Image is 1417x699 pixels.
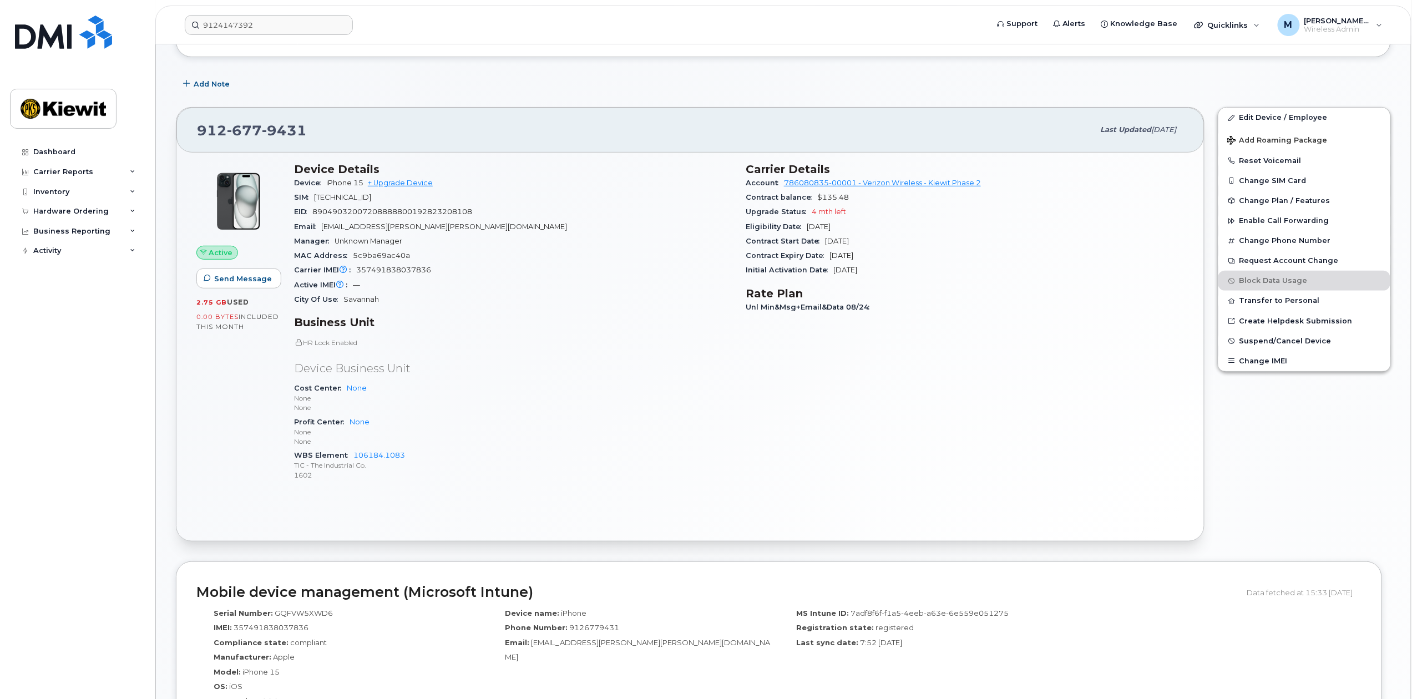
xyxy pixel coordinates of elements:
span: Support [1006,18,1038,29]
span: compliant [290,638,327,647]
span: 912 [197,122,307,139]
span: 9431 [262,122,307,139]
div: Data fetched at 15:33 [DATE] [1247,582,1362,603]
span: iOS [229,682,242,691]
span: Device [294,179,326,187]
span: 9126779431 [569,623,619,632]
h3: Carrier Details [746,163,1184,176]
span: iPhone 15 [326,179,363,187]
label: Compliance state: [214,637,289,648]
button: Block Data Usage [1218,271,1390,291]
button: Suspend/Cancel Device [1218,331,1390,351]
span: MAC Address [294,251,353,260]
label: Last sync date: [796,637,858,648]
span: [EMAIL_ADDRESS][PERSON_NAME][PERSON_NAME][DOMAIN_NAME] [321,222,567,231]
label: Registration state: [796,622,874,633]
span: Initial Activation Date [746,266,833,274]
a: Knowledge Base [1094,13,1186,35]
span: 357491838037836 [356,266,431,274]
span: Email [294,222,321,231]
span: 357491838037836 [234,623,308,632]
span: Contract Start Date [746,237,825,245]
span: Contract balance [746,193,817,201]
span: [EMAIL_ADDRESS][PERSON_NAME][PERSON_NAME][DOMAIN_NAME] [505,638,770,662]
span: GQFVW5XWD6 [275,609,333,617]
button: Add Roaming Package [1218,128,1390,151]
p: None [294,437,732,446]
span: [TECHNICAL_ID] [314,193,371,201]
span: Account [746,179,784,187]
span: Enable Call Forwarding [1239,217,1329,225]
span: Last updated [1101,125,1152,134]
button: Transfer to Personal [1218,291,1390,311]
span: 2.75 GB [196,298,227,306]
span: Carrier IMEI [294,266,356,274]
a: Edit Device / Employee [1218,108,1390,128]
span: Add Note [194,79,230,89]
label: Device name: [505,608,559,619]
h3: Device Details [294,163,732,176]
span: Unknown Manager [335,237,402,245]
label: Serial Number: [214,608,273,619]
span: used [227,298,249,306]
iframe: Messenger Launcher [1369,651,1409,691]
span: Suspend/Cancel Device [1239,337,1332,345]
span: 677 [227,122,262,139]
img: iPhone_15_Black.png [205,168,272,235]
span: [PERSON_NAME].[PERSON_NAME] [1304,16,1371,25]
a: 786080835-00001 - Verizon Wireless - Kiewit Phase 2 [784,179,981,187]
button: Request Account Change [1218,251,1390,271]
span: M [1284,18,1293,32]
label: OS: [214,681,227,692]
a: 106184.1083 [353,451,405,459]
label: Model: [214,667,241,677]
a: Support [989,13,1045,35]
span: Alerts [1062,18,1086,29]
p: None [294,427,732,437]
label: MS Intune ID: [796,608,849,619]
span: Cost Center [294,384,347,392]
span: 5c9ba69ac40a [353,251,410,260]
span: 7adf8f6f-f1a5-4eeb-a63e-6e559e051275 [851,609,1009,617]
label: Manufacturer: [214,652,271,662]
span: EID [294,207,312,216]
span: Eligibility Date [746,222,807,231]
span: Apple [273,652,295,661]
span: iPhone [561,609,586,617]
a: + Upgrade Device [368,179,433,187]
p: TIC - The Industrial Co. [294,460,732,470]
span: included this month [196,312,279,331]
a: Create Helpdesk Submission [1218,311,1390,331]
span: WBS Element [294,451,353,459]
a: None [350,418,370,426]
a: None [347,384,367,392]
span: Active [209,247,233,258]
p: 1602 [294,470,732,480]
span: [DATE] [807,222,831,231]
span: 4 mth left [812,207,846,216]
h2: Mobile device management (Microsoft Intune) [196,585,1239,600]
span: Add Roaming Package [1227,136,1328,146]
div: Quicklinks [1187,14,1268,36]
span: [DATE] [825,237,849,245]
span: Savannah [343,295,379,303]
span: [DATE] [829,251,853,260]
span: iPhone 15 [242,667,280,676]
button: Send Message [196,269,281,288]
input: Find something... [185,15,353,35]
p: None [294,403,732,412]
span: Active IMEI [294,281,353,289]
label: IMEI: [214,622,232,633]
span: Contract Expiry Date [746,251,829,260]
button: Reset Voicemail [1218,151,1390,171]
p: Device Business Unit [294,361,732,377]
span: Profit Center [294,418,350,426]
span: Knowledge Base [1111,18,1178,29]
h3: Business Unit [294,316,732,329]
span: Manager [294,237,335,245]
button: Change Plan / Features [1218,191,1390,211]
span: Change Plan / Features [1239,196,1330,205]
span: Wireless Admin [1304,25,1371,34]
span: Send Message [214,273,272,284]
label: Phone Number: [505,622,568,633]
